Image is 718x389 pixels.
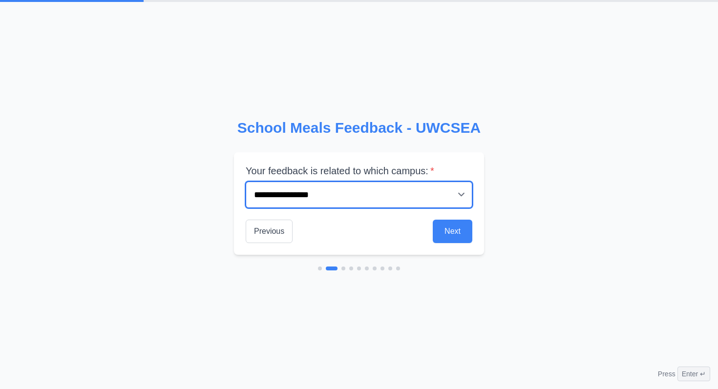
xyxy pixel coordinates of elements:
[677,367,710,381] span: Enter ↵
[658,367,710,381] div: Press
[234,119,484,137] h2: School Meals Feedback - UWCSEA
[433,220,472,243] button: Next
[246,220,293,243] button: Previous
[246,164,472,178] label: Your feedback is related to which campus:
